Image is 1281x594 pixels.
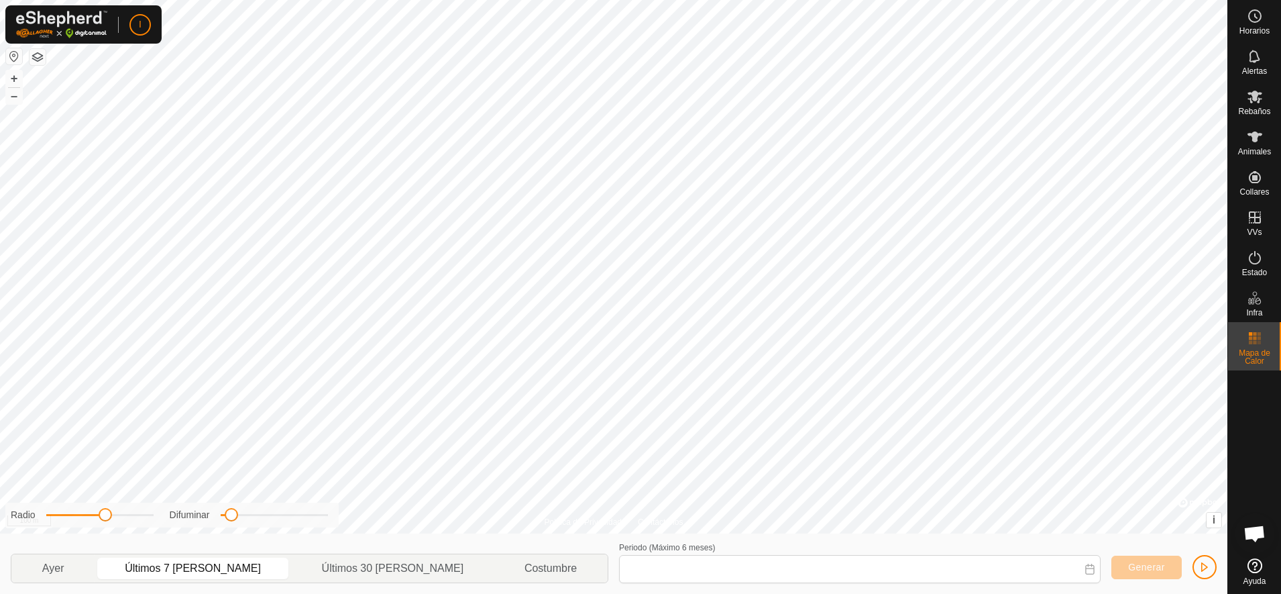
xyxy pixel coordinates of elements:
[42,560,64,577] span: Ayer
[1111,556,1182,579] button: Generar
[1213,514,1215,526] span: i
[1247,228,1262,236] span: VVs
[545,516,622,528] a: Política de Privacidad
[619,543,715,552] label: Periodo (Máximo 6 meses)
[6,70,22,87] button: +
[6,88,22,104] button: –
[524,560,577,577] span: Costumbre
[1238,148,1271,156] span: Animales
[1239,188,1269,196] span: Collares
[6,48,22,64] button: Restablecer Mapa
[30,49,46,65] button: Capas del Mapa
[1242,268,1267,277] span: Estado
[1228,553,1281,591] a: Ayuda
[1242,67,1267,75] span: Alertas
[125,560,261,577] span: Últimos 7 [PERSON_NAME]
[1128,562,1165,573] span: Generar
[1231,349,1278,365] span: Mapa de Calor
[16,11,107,38] img: Logo Gallagher
[1238,107,1270,115] span: Rebaños
[139,17,142,32] span: I
[322,560,464,577] span: Últimos 30 [PERSON_NAME]
[1235,513,1275,554] div: Chat abierto
[1239,27,1270,35] span: Horarios
[1246,309,1262,317] span: Infra
[638,516,683,528] a: Contáctenos
[1243,577,1266,585] span: Ayuda
[1207,513,1221,528] button: i
[170,508,210,522] label: Difuminar
[11,508,36,522] label: Radio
